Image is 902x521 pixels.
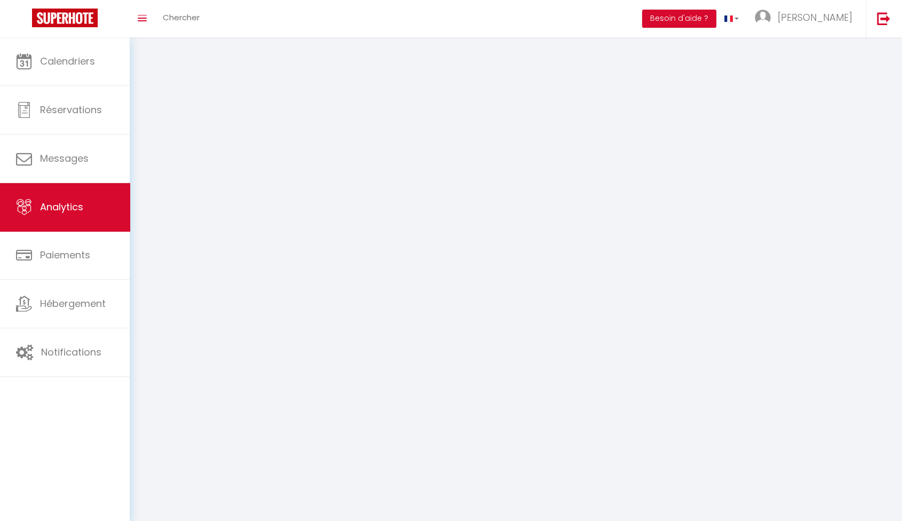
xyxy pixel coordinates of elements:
[32,9,98,27] img: Super Booking
[40,54,95,68] span: Calendriers
[41,345,101,359] span: Notifications
[40,103,102,116] span: Réservations
[9,4,41,36] button: Ouvrir le widget de chat LiveChat
[40,200,83,214] span: Analytics
[163,12,200,23] span: Chercher
[40,297,106,310] span: Hébergement
[40,248,90,262] span: Paiements
[877,12,890,25] img: logout
[40,152,89,165] span: Messages
[778,11,852,24] span: [PERSON_NAME]
[755,10,771,26] img: ...
[642,10,716,28] button: Besoin d'aide ?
